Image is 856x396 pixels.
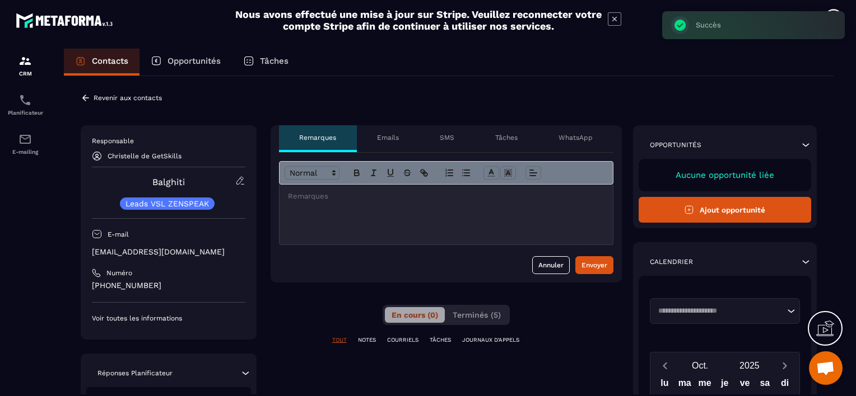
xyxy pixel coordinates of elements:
[654,305,785,317] input: Search for option
[108,230,129,239] p: E-mail
[299,133,336,142] p: Remarques
[387,336,418,344] p: COURRIELS
[650,170,801,180] p: Aucune opportunité liée
[92,56,128,66] p: Contacts
[725,356,774,375] button: Open years overlay
[774,358,795,373] button: Next month
[92,314,245,323] p: Voir toutes les informations
[430,336,451,344] p: TÂCHES
[495,133,518,142] p: Tâches
[358,336,376,344] p: NOTES
[532,256,570,274] button: Annuler
[650,140,701,149] p: Opportunités
[108,152,182,160] p: Christelle de GetSkills
[735,375,755,395] div: ve
[440,133,454,142] p: SMS
[3,46,48,85] a: formationformationCRM
[639,197,812,223] button: Ajout opportunité
[152,177,185,187] a: Balghiti
[3,85,48,124] a: schedulerschedulerPlanificateur
[809,351,843,385] div: Ouvrir le chat
[715,375,735,395] div: je
[18,133,32,146] img: email
[392,310,438,319] span: En cours (0)
[775,375,795,395] div: di
[3,124,48,163] a: emailemailE-mailing
[125,200,209,208] p: Leads VSL ZENSPEAK
[453,310,501,319] span: Terminés (5)
[18,54,32,68] img: formation
[235,8,602,32] h2: Nous avons effectué une mise à jour sur Stripe. Veuillez reconnecter votre compte Stripe afin de ...
[676,356,725,375] button: Open months overlay
[64,49,139,76] a: Contacts
[92,280,245,291] p: [PHONE_NUMBER]
[232,49,300,76] a: Tâches
[695,375,715,395] div: me
[650,298,801,324] div: Search for option
[3,70,48,77] p: CRM
[94,94,162,102] p: Revenir aux contacts
[106,268,132,277] p: Numéro
[462,336,519,344] p: JOURNAUX D'APPELS
[332,336,347,344] p: TOUT
[92,136,245,145] p: Responsable
[755,375,775,395] div: sa
[655,358,676,373] button: Previous month
[18,93,32,107] img: scheduler
[97,369,173,378] p: Réponses Planificateur
[655,375,675,395] div: lu
[559,133,593,142] p: WhatsApp
[575,256,613,274] button: Envoyer
[16,10,117,31] img: logo
[581,260,607,271] div: Envoyer
[674,375,695,395] div: ma
[3,149,48,155] p: E-mailing
[385,307,445,323] button: En cours (0)
[650,257,693,266] p: Calendrier
[260,56,289,66] p: Tâches
[377,133,399,142] p: Emails
[446,307,508,323] button: Terminés (5)
[92,247,245,257] p: [EMAIL_ADDRESS][DOMAIN_NAME]
[139,49,232,76] a: Opportunités
[168,56,221,66] p: Opportunités
[3,110,48,116] p: Planificateur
